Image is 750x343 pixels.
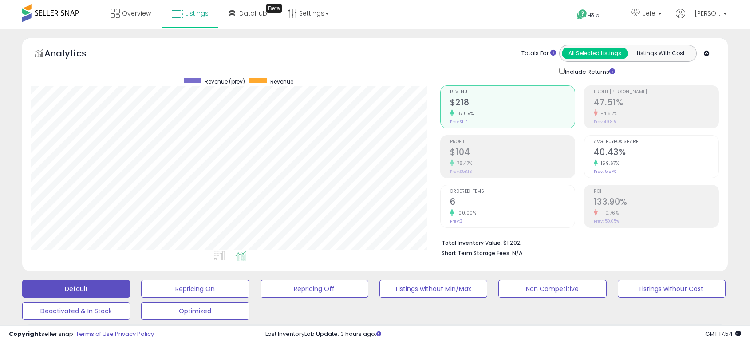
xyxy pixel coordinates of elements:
button: Repricing Off [261,280,368,298]
small: -4.62% [598,110,618,117]
span: Hi [PERSON_NAME] [687,9,721,18]
h2: $218 [450,97,575,109]
small: 87.09% [454,110,474,117]
span: DataHub [239,9,267,18]
span: Avg. Buybox Share [594,140,718,144]
button: Listings without Min/Max [379,280,487,298]
button: Deactivated & In Stock [22,302,130,320]
span: Jefe [643,9,655,18]
strong: Copyright [9,330,41,338]
li: $1,202 [442,237,712,247]
button: Non Competitive [498,280,606,298]
small: Prev: 15.57% [594,169,616,174]
small: 78.47% [454,160,473,167]
small: -10.76% [598,210,619,216]
small: Prev: 150.05% [594,219,619,224]
div: seller snap | | [9,330,154,339]
span: 2025-08-17 17:54 GMT [705,330,741,338]
h2: 133.90% [594,197,718,209]
div: Totals For [521,49,556,58]
a: Help [570,2,617,29]
span: Profit [450,140,575,144]
h5: Analytics [44,47,104,62]
span: Profit [PERSON_NAME] [594,90,718,95]
h2: 6 [450,197,575,209]
div: Include Returns [553,66,626,76]
i: Get Help [576,9,588,20]
small: 159.67% [598,160,620,167]
span: Listings [186,9,209,18]
a: Privacy Policy [115,330,154,338]
button: Listings without Cost [618,280,726,298]
h2: $104 [450,147,575,159]
span: N/A [512,249,523,257]
button: Optimized [141,302,249,320]
div: Last InventoryLab Update: 3 hours ago. [265,330,742,339]
b: Total Inventory Value: [442,239,502,247]
a: Hi [PERSON_NAME] [676,9,727,29]
span: Ordered Items [450,189,575,194]
small: Prev: $58.16 [450,169,472,174]
small: Prev: 3 [450,219,462,224]
span: Revenue [450,90,575,95]
span: Overview [122,9,151,18]
a: Terms of Use [76,330,114,338]
small: 100.00% [454,210,477,216]
button: All Selected Listings [562,48,628,59]
small: Prev: $117 [450,119,467,124]
button: Listings With Cost [628,48,694,59]
span: Revenue [270,78,293,85]
span: Help [588,12,600,19]
b: Short Term Storage Fees: [442,249,511,257]
h2: 47.51% [594,97,718,109]
small: Prev: 49.81% [594,119,616,124]
span: Revenue (prev) [205,78,245,85]
h2: 40.43% [594,147,718,159]
button: Repricing On [141,280,249,298]
button: Default [22,280,130,298]
span: ROI [594,189,718,194]
div: Tooltip anchor [266,4,282,13]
